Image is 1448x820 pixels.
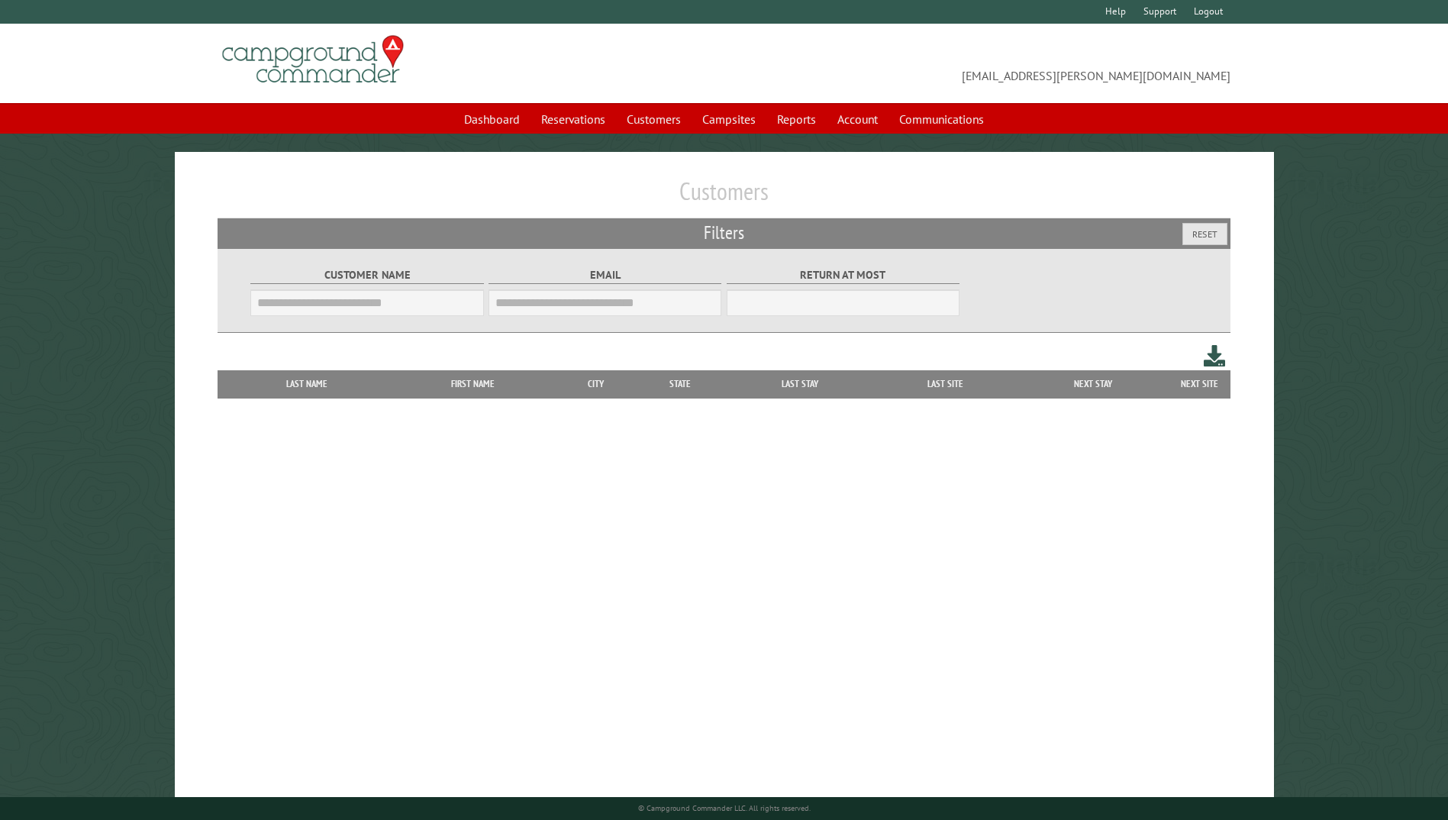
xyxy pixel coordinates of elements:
label: Email [489,266,721,284]
th: Last Site [873,370,1017,398]
th: Last Name [225,370,388,398]
small: © Campground Commander LLC. All rights reserved. [638,803,811,813]
th: City [558,370,634,398]
a: Download this customer list (.csv) [1204,342,1226,370]
a: Communications [890,105,993,134]
label: Return at most [727,266,959,284]
h2: Filters [218,218,1230,247]
span: [EMAIL_ADDRESS][PERSON_NAME][DOMAIN_NAME] [724,42,1230,85]
th: Next Site [1169,370,1230,398]
th: State [634,370,727,398]
a: Reports [768,105,825,134]
a: Reservations [532,105,614,134]
th: Last Stay [727,370,874,398]
a: Campsites [693,105,765,134]
th: First Name [388,370,558,398]
a: Dashboard [455,105,529,134]
label: Customer Name [250,266,483,284]
a: Customers [618,105,690,134]
a: Account [828,105,887,134]
button: Reset [1182,223,1227,245]
th: Next Stay [1017,370,1169,398]
h1: Customers [218,176,1230,218]
img: Campground Commander [218,30,408,89]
